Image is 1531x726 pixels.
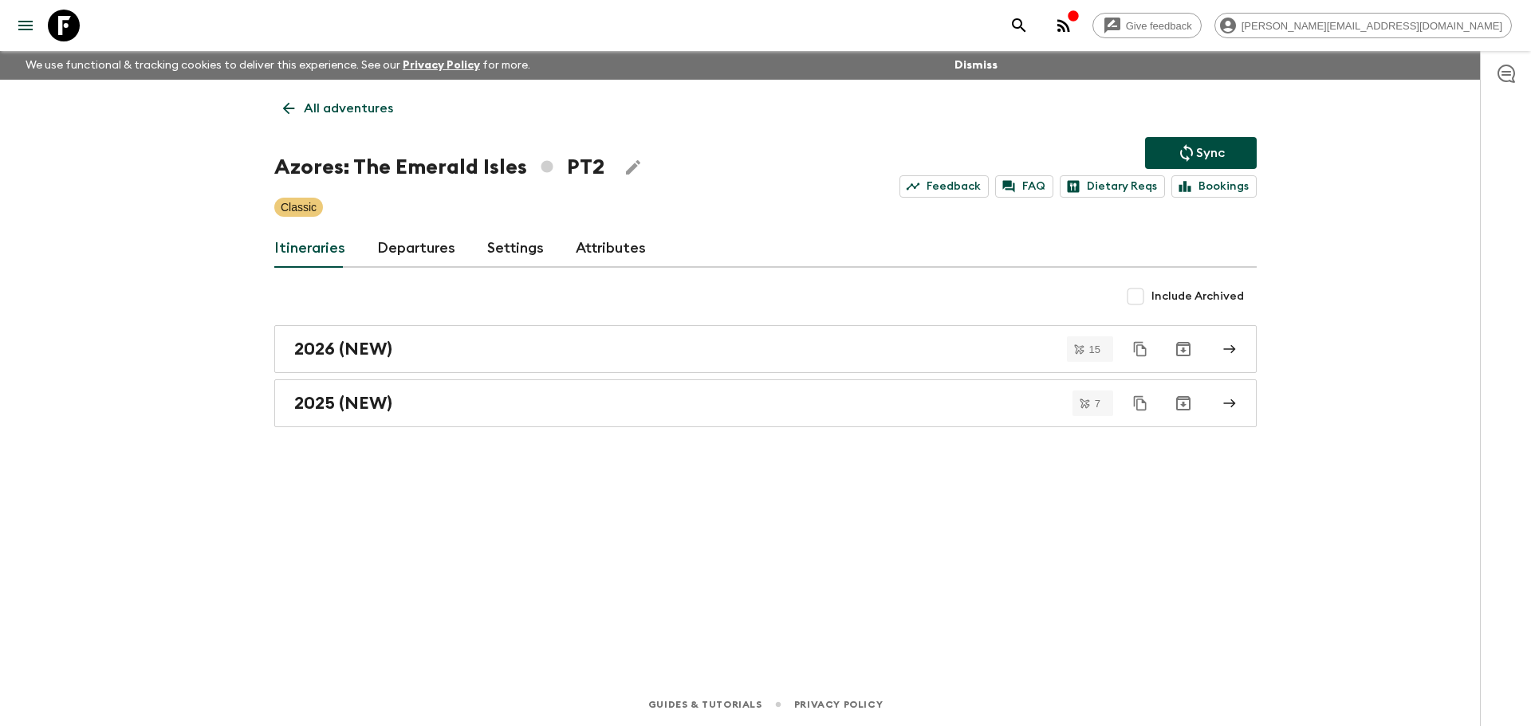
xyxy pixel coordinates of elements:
button: Duplicate [1126,335,1155,363]
span: Give feedback [1117,20,1201,32]
button: Edit Adventure Title [617,151,649,183]
a: Bookings [1171,175,1257,198]
h2: 2026 (NEW) [294,339,392,359]
h1: Azores: The Emerald Isles PT2 [274,151,604,183]
a: Guides & Tutorials [648,696,762,713]
a: Feedback [899,175,989,198]
span: 15 [1080,344,1110,355]
p: All adventures [304,99,393,118]
p: We use functional & tracking cookies to deliver this experience. See our for more. [19,51,537,80]
a: Dietary Reqs [1060,175,1165,198]
p: Sync [1196,143,1225,163]
p: Classic [281,199,317,215]
a: Itineraries [274,230,345,268]
a: Attributes [576,230,646,268]
span: [PERSON_NAME][EMAIL_ADDRESS][DOMAIN_NAME] [1233,20,1511,32]
button: Dismiss [950,54,1002,77]
a: Privacy Policy [403,60,480,71]
div: [PERSON_NAME][EMAIL_ADDRESS][DOMAIN_NAME] [1214,13,1512,38]
button: Duplicate [1126,389,1155,418]
a: Settings [487,230,544,268]
span: 7 [1085,398,1110,409]
a: 2025 (NEW) [274,379,1257,427]
button: Archive [1167,333,1199,365]
a: 2026 (NEW) [274,325,1257,373]
button: menu [10,10,41,41]
h2: 2025 (NEW) [294,393,392,414]
button: Archive [1167,387,1199,419]
button: search adventures [1003,10,1035,41]
a: All adventures [274,92,402,124]
a: Privacy Policy [794,696,883,713]
button: Sync adventure departures to the booking engine [1145,137,1257,169]
span: Include Archived [1151,288,1244,304]
a: Give feedback [1092,13,1202,38]
a: Departures [377,230,455,268]
a: FAQ [995,175,1053,198]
